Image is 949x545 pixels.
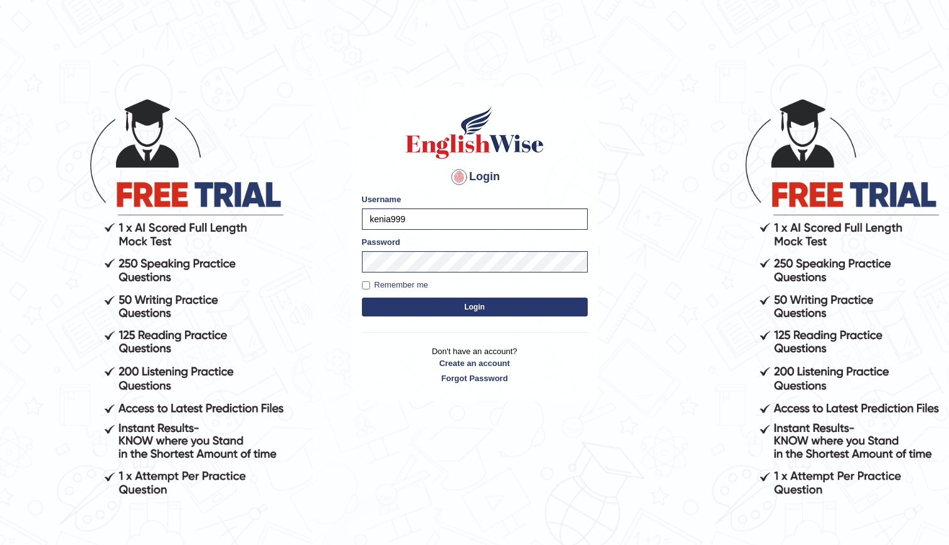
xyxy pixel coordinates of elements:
[362,236,400,248] label: Password
[362,167,588,187] h4: Login
[362,372,588,384] a: Forgot Password
[362,279,428,291] label: Remember me
[362,193,401,205] label: Username
[362,281,370,289] input: Remember me
[362,345,588,384] p: Don't have an account?
[362,357,588,369] a: Create an account
[403,104,546,161] img: Logo of English Wise sign in for intelligent practice with AI
[362,298,588,316] button: Login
